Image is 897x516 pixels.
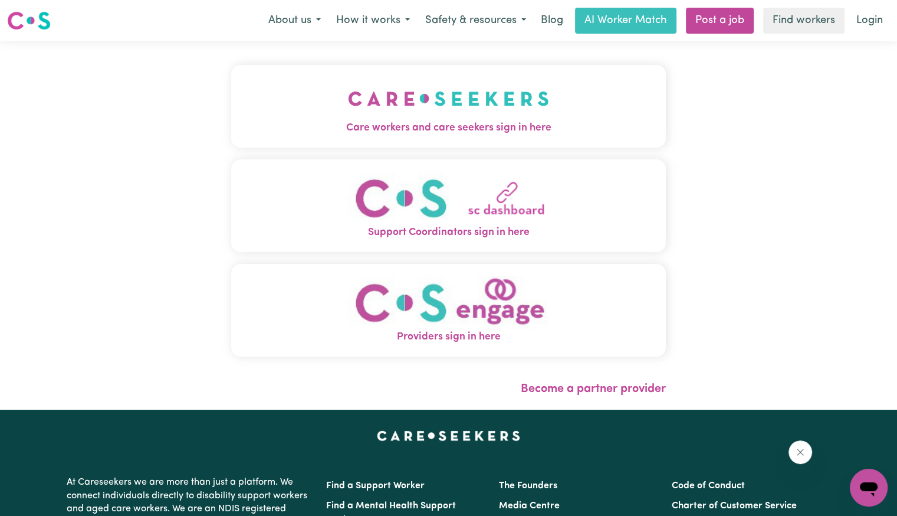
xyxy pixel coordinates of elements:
a: Media Centre [499,501,560,511]
a: Find a Support Worker [326,481,425,491]
a: The Founders [499,481,557,491]
a: Post a job [686,8,754,34]
span: Providers sign in here [231,329,666,345]
button: Care workers and care seekers sign in here [231,65,666,148]
span: Need any help? [7,8,71,18]
button: Providers sign in here [231,264,666,357]
a: Careseekers logo [7,7,51,34]
img: Careseekers logo [7,10,51,31]
span: Care workers and care seekers sign in here [231,120,666,136]
button: Support Coordinators sign in here [231,159,666,252]
iframe: Button to launch messaging window [850,469,888,507]
a: Charter of Customer Service [672,501,797,511]
a: Find workers [763,8,845,34]
a: Login [849,8,890,34]
button: About us [261,8,328,33]
a: Careseekers home page [377,431,520,440]
a: Become a partner provider [521,383,666,395]
a: AI Worker Match [575,8,676,34]
a: Code of Conduct [672,481,745,491]
button: Safety & resources [418,8,534,33]
iframe: Close message [788,440,812,464]
span: Support Coordinators sign in here [231,225,666,240]
button: How it works [328,8,418,33]
a: Blog [534,8,570,34]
